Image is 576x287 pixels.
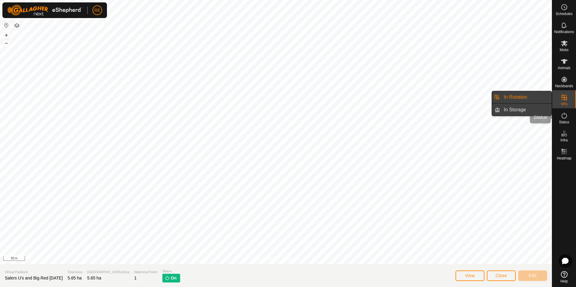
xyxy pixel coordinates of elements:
span: Edit [529,273,537,278]
button: Map Layers [13,22,20,29]
button: Reset Map [3,22,10,29]
button: + [3,32,10,39]
button: View [455,270,484,281]
span: 1 [134,276,136,280]
span: Total Area [67,270,82,275]
span: Close [496,273,507,278]
span: Neckbands [555,84,573,88]
span: RE [94,7,100,14]
a: In Rotation [500,91,552,103]
span: 5.65 ha [67,276,82,280]
span: VPs [561,102,567,106]
img: Gallagher Logo [7,5,83,16]
span: Infra [560,138,568,142]
li: In Rotation [492,91,552,103]
span: Help [560,279,568,283]
span: In Storage [504,106,526,113]
span: Salers U's and Big Red [DATE] [5,276,63,280]
span: [GEOGRAPHIC_DATA] Area [87,270,129,275]
button: Close [487,270,516,281]
span: Status [162,269,180,274]
button: – [3,39,10,47]
span: Heatmap [557,156,571,160]
span: Animals [558,66,571,70]
span: Virtual Paddock [5,270,63,275]
span: Mobs [560,48,568,52]
span: Notifications [554,30,574,34]
span: Schedules [556,12,572,16]
span: Status [559,120,569,124]
a: Help [552,269,576,285]
a: Privacy Policy [252,256,275,262]
span: On [171,275,177,281]
span: View [465,273,475,278]
span: 5.65 ha [87,276,101,280]
a: In Storage [500,104,552,116]
span: In Rotation [504,94,527,101]
span: Watering Points [134,270,157,275]
img: turn-on [165,276,170,280]
li: In Storage [492,104,552,116]
a: Contact Us [282,256,300,262]
button: Edit [518,270,547,281]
